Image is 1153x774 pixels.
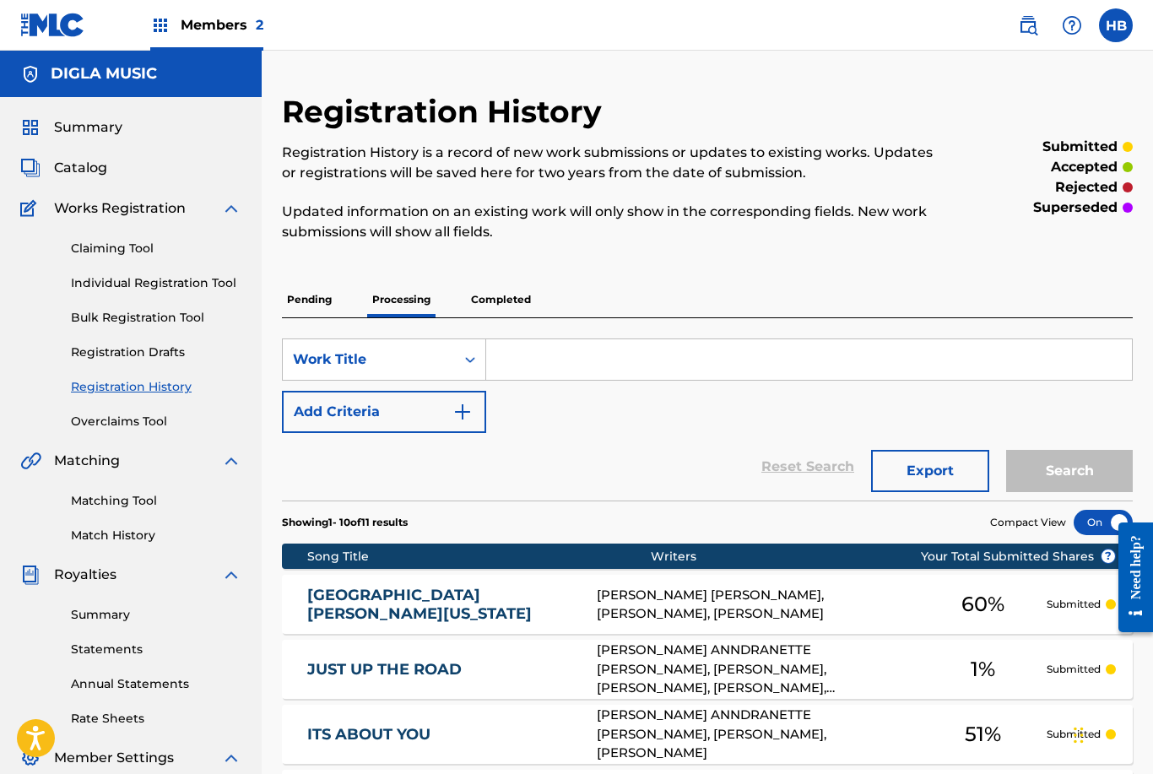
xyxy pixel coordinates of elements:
iframe: Resource Center [1106,507,1153,647]
span: Members [181,15,263,35]
p: Submitted [1047,597,1101,612]
img: expand [221,198,241,219]
img: expand [221,451,241,471]
p: submitted [1042,137,1118,157]
button: Export [871,450,989,492]
p: Submitted [1047,662,1101,677]
span: Royalties [54,565,116,585]
a: Statements [71,641,241,658]
span: 51 % [965,719,1001,750]
img: help [1062,15,1082,35]
div: Song Title [307,548,651,566]
div: [PERSON_NAME] ANNDRANETTE [PERSON_NAME], [PERSON_NAME], [PERSON_NAME] [597,706,920,763]
div: Writers [651,548,974,566]
button: Add Criteria [282,391,486,433]
p: Completed [466,282,536,317]
a: JUST UP THE ROAD [307,660,574,679]
h5: DIGLA MUSIC [51,64,157,84]
span: Catalog [54,158,107,178]
span: Member Settings [54,748,174,768]
img: expand [221,748,241,768]
img: Works Registration [20,198,42,219]
a: Public Search [1011,8,1045,42]
a: Bulk Registration Tool [71,309,241,327]
img: Matching [20,451,41,471]
div: [PERSON_NAME] [PERSON_NAME], [PERSON_NAME], [PERSON_NAME] [597,586,920,624]
img: 9d2ae6d4665cec9f34b9.svg [452,402,473,422]
div: Help [1055,8,1089,42]
a: [GEOGRAPHIC_DATA][PERSON_NAME][US_STATE] [307,586,574,624]
iframe: Chat Widget [1069,693,1153,774]
img: Summary [20,117,41,138]
a: Registration Drafts [71,344,241,361]
span: ? [1102,549,1115,563]
p: Processing [367,282,436,317]
p: Showing 1 - 10 of 11 results [282,515,408,530]
span: 2 [256,17,263,33]
a: ITS ABOUT YOU [307,725,574,744]
p: Submitted [1047,727,1101,742]
span: 1 % [971,654,995,685]
a: Match History [71,527,241,544]
p: Pending [282,282,337,317]
img: MLC Logo [20,13,85,37]
img: search [1018,15,1038,35]
span: 60 % [961,589,1004,620]
span: Summary [54,117,122,138]
div: Drag [1074,710,1084,760]
a: Rate Sheets [71,710,241,728]
a: CatalogCatalog [20,158,107,178]
h2: Registration History [282,93,610,131]
p: Registration History is a record of new work submissions or updates to existing works. Updates or... [282,143,937,183]
img: Accounts [20,64,41,84]
a: Matching Tool [71,492,241,510]
img: Top Rightsholders [150,15,171,35]
span: Your Total Submitted Shares [921,548,1116,566]
p: accepted [1051,157,1118,177]
span: Works Registration [54,198,186,219]
a: Overclaims Tool [71,413,241,430]
img: expand [221,565,241,585]
img: Royalties [20,565,41,585]
a: Summary [71,606,241,624]
div: Work Title [293,349,445,370]
div: User Menu [1099,8,1133,42]
span: Matching [54,451,120,471]
a: Annual Statements [71,675,241,693]
form: Search Form [282,338,1133,501]
p: rejected [1055,177,1118,198]
a: SummarySummary [20,117,122,138]
a: Claiming Tool [71,240,241,257]
img: Catalog [20,158,41,178]
a: Registration History [71,378,241,396]
div: [PERSON_NAME] ANNDRANETTE [PERSON_NAME], [PERSON_NAME], [PERSON_NAME], [PERSON_NAME], [PERSON_NAME] [597,641,920,698]
img: Member Settings [20,748,41,768]
p: superseded [1033,198,1118,218]
a: Individual Registration Tool [71,274,241,292]
p: Updated information on an existing work will only show in the corresponding fields. New work subm... [282,202,937,242]
span: Compact View [990,515,1066,530]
